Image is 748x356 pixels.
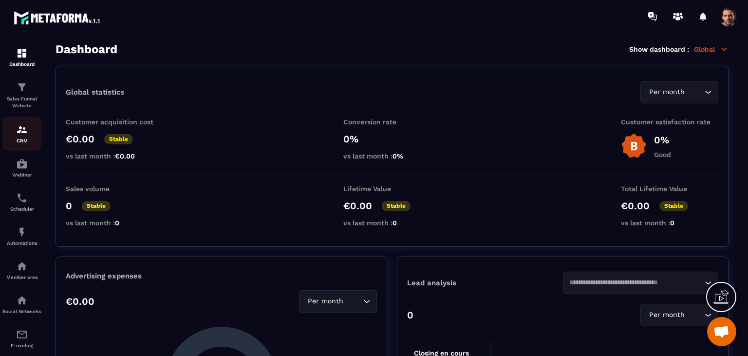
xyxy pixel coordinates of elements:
[2,74,41,117] a: formationformationSales Funnel Website
[2,40,41,74] a: formationformationDashboard
[2,61,41,67] p: Dashboard
[670,219,674,227] span: 0
[563,272,719,294] div: Search for option
[407,309,413,321] p: 0
[66,219,163,227] p: vs last month :
[66,118,163,126] p: Customer acquisition cost
[407,278,563,287] p: Lead analysis
[16,158,28,170] img: automations
[16,47,28,59] img: formation
[2,287,41,321] a: social-networksocial-networkSocial Networks
[66,296,94,307] p: €0.00
[2,117,41,151] a: formationformationCRM
[16,124,28,136] img: formation
[16,192,28,204] img: scheduler
[343,200,372,212] p: €0.00
[393,219,397,227] span: 0
[66,133,94,145] p: €0.00
[305,296,345,307] span: Per month
[2,185,41,219] a: schedulerschedulerScheduler
[299,290,377,313] div: Search for option
[104,134,133,144] p: Stable
[343,152,441,160] p: vs last month :
[16,226,28,238] img: automations
[66,185,163,193] p: Sales volume
[621,133,647,159] img: b-badge-o.b3b20ee6.svg
[16,81,28,93] img: formation
[2,172,41,178] p: Webinar
[2,96,41,109] p: Sales Funnel Website
[707,317,736,346] a: Mở cuộc trò chuyện
[621,185,718,193] p: Total Lifetime Value
[654,151,671,158] p: Good
[2,151,41,185] a: automationsautomationsWebinar
[2,275,41,280] p: Member area
[647,87,687,98] span: Per month
[2,206,41,212] p: Scheduler
[569,277,703,288] input: Search for option
[343,185,441,193] p: Lifetime Value
[115,219,119,227] span: 0
[66,152,163,160] p: vs last month :
[343,133,441,145] p: 0%
[56,42,117,56] h3: Dashboard
[345,296,361,307] input: Search for option
[16,295,28,306] img: social-network
[82,201,111,211] p: Stable
[393,152,403,160] span: 0%
[629,45,689,53] p: Show dashboard :
[647,310,687,320] span: Per month
[66,88,124,97] p: Global statistics
[382,201,411,211] p: Stable
[2,240,41,246] p: Automations
[2,219,41,253] a: automationsautomationsAutomations
[654,134,671,146] p: 0%
[2,138,41,143] p: CRM
[66,272,377,280] p: Advertising expenses
[14,9,101,26] img: logo
[16,260,28,272] img: automations
[621,118,718,126] p: Customer satisfaction rate
[640,81,718,103] div: Search for option
[66,200,72,212] p: 0
[343,219,441,227] p: vs last month :
[16,329,28,340] img: email
[115,152,135,160] span: €0.00
[2,309,41,314] p: Social Networks
[687,310,702,320] input: Search for option
[2,253,41,287] a: automationsautomationsMember area
[640,304,718,326] div: Search for option
[2,321,41,356] a: emailemailE-mailing
[687,87,702,98] input: Search for option
[2,343,41,348] p: E-mailing
[343,118,441,126] p: Conversion rate
[694,45,729,54] p: Global
[621,200,650,212] p: €0.00
[621,219,718,227] p: vs last month :
[659,201,688,211] p: Stable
